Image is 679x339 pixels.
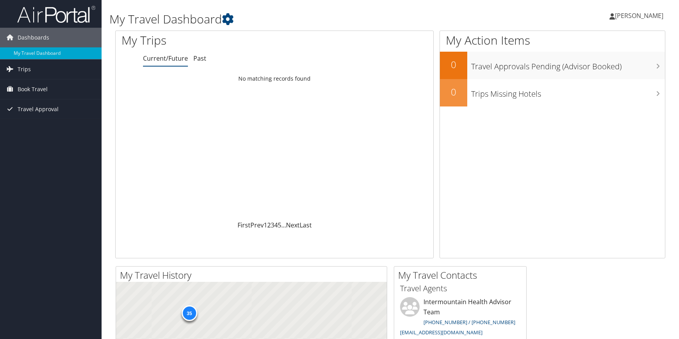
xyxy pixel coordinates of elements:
span: Book Travel [18,79,48,99]
a: Past [193,54,206,63]
span: Dashboards [18,28,49,47]
a: First [238,221,250,229]
span: [PERSON_NAME] [615,11,663,20]
div: 35 [181,305,197,321]
li: Intermountain Health Advisor Team [396,297,524,339]
td: No matching records found [116,72,433,86]
h3: Travel Approvals Pending (Advisor Booked) [471,57,665,72]
span: Trips [18,60,31,79]
a: Last [300,221,312,229]
a: 3 [271,221,274,229]
a: 0Trips Missing Hotels [440,79,665,106]
span: Travel Approval [18,99,59,119]
span: … [281,221,286,229]
h1: My Travel Dashboard [109,11,484,27]
a: 5 [278,221,281,229]
a: 2 [267,221,271,229]
a: 0Travel Approvals Pending (Advisor Booked) [440,52,665,79]
a: Prev [250,221,264,229]
h2: 0 [440,58,467,71]
h2: My Travel History [120,269,387,282]
a: Next [286,221,300,229]
h1: My Trips [122,32,295,49]
a: 1 [264,221,267,229]
a: 4 [274,221,278,229]
a: [PERSON_NAME] [609,4,671,27]
a: [PHONE_NUMBER] / [PHONE_NUMBER] [423,319,515,326]
h3: Travel Agents [400,283,520,294]
h1: My Action Items [440,32,665,49]
h2: My Travel Contacts [398,269,526,282]
img: airportal-logo.png [17,5,95,23]
a: [EMAIL_ADDRESS][DOMAIN_NAME] [400,329,482,336]
a: Current/Future [143,54,188,63]
h2: 0 [440,85,467,99]
h3: Trips Missing Hotels [471,85,665,99]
